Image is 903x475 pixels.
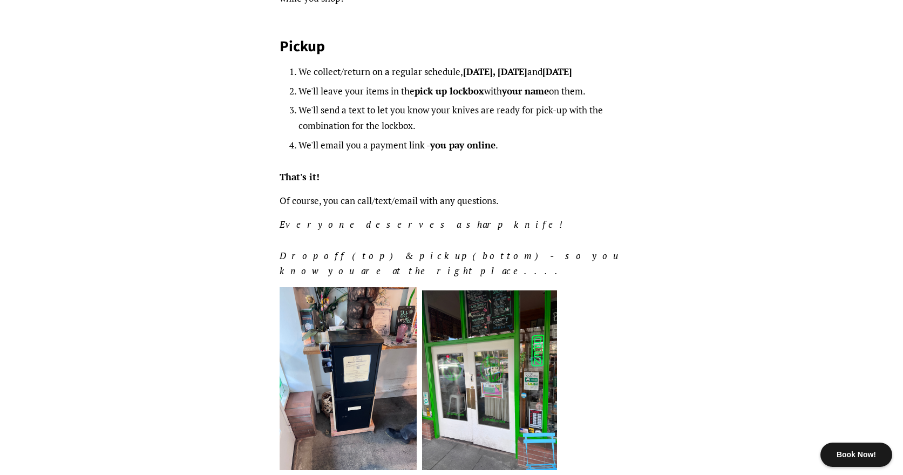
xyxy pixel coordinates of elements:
div: Book Now! [820,443,892,467]
li: We'll email you a payment link - . [298,138,623,153]
strong: pick up lockbox [415,85,484,97]
strong: you pay online [430,139,495,151]
strong: That's it! [280,171,320,183]
li: We'll leave your items in the with on them. [298,84,623,99]
strong: [DATE], [DATE] [463,65,527,78]
h2: Pickup [280,37,623,56]
strong: your name [502,85,549,97]
li: We collect/return on a regular schedule, and [298,64,623,80]
li: We'll send a text to let you know your knives are ready for pick-up with the combination for the ... [298,103,623,134]
strong: [DATE] [542,65,572,78]
p: Of course, you can call/text/email with any questions. [280,193,623,209]
em: Everyone deserves a sharp knife! Dropoff (top) & pickup(bottom) - so you know you are at the righ... [280,218,620,277]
